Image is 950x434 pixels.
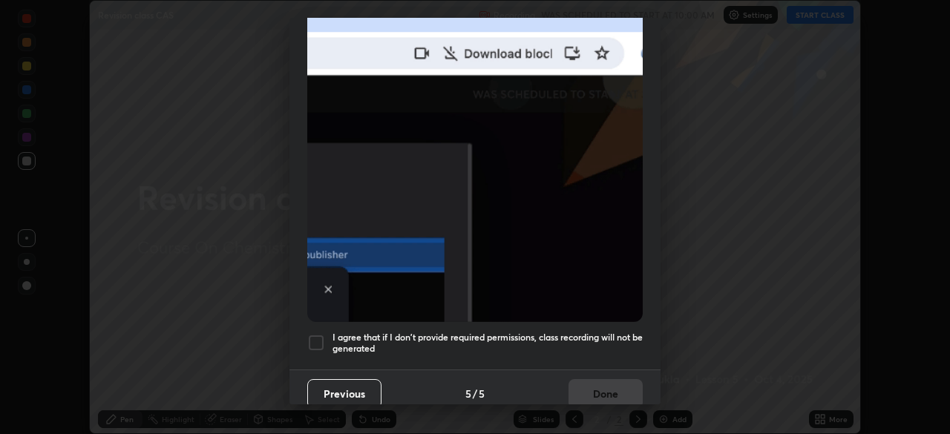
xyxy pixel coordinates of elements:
h4: 5 [479,386,485,401]
h4: / [473,386,477,401]
h5: I agree that if I don't provide required permissions, class recording will not be generated [332,332,643,355]
button: Previous [307,379,381,409]
h4: 5 [465,386,471,401]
